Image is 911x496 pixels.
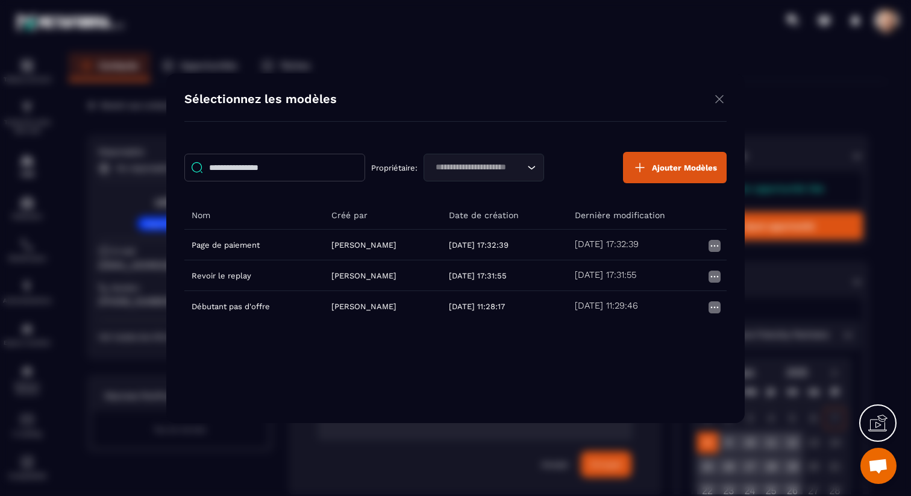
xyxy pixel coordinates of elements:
[324,260,442,290] td: [PERSON_NAME]
[707,239,722,253] img: more icon
[623,152,727,183] button: Ajouter Modèles
[184,260,324,290] td: Revoir le replay
[442,290,568,321] td: [DATE] 11:28:17
[442,201,568,230] th: Date de création
[424,154,544,181] div: Search for option
[568,201,727,230] th: Dernière modification
[324,290,442,321] td: [PERSON_NAME]
[431,161,524,174] input: Search for option
[184,229,324,260] td: Page de paiement
[442,260,568,290] td: [DATE] 17:31:55
[707,269,722,284] img: more icon
[371,163,418,172] p: Propriétaire:
[184,92,337,109] h4: Sélectionnez les modèles
[860,448,897,484] a: Ouvrir le chat
[442,229,568,260] td: [DATE] 17:32:39
[184,290,324,321] td: Débutant pas d'offre
[324,229,442,260] td: [PERSON_NAME]
[633,160,647,175] img: plus
[575,300,638,312] h5: [DATE] 11:29:46
[184,201,324,230] th: Nom
[324,201,442,230] th: Créé par
[652,163,717,172] span: Ajouter Modèles
[712,92,727,107] img: close
[707,300,722,315] img: more icon
[575,239,639,251] h5: [DATE] 17:32:39
[575,269,636,281] h5: [DATE] 17:31:55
